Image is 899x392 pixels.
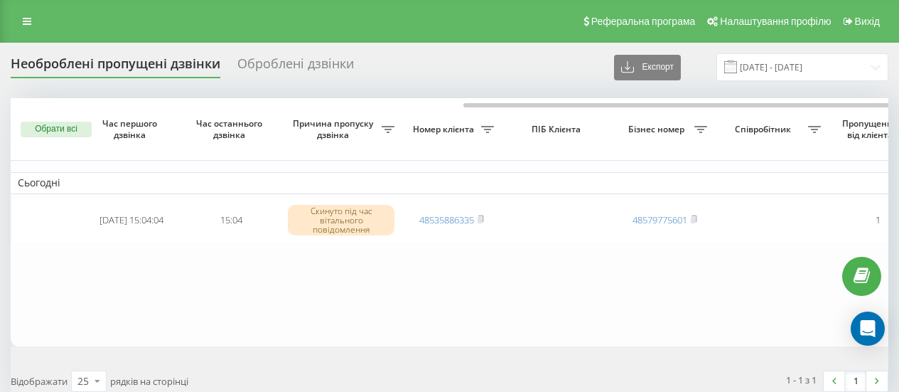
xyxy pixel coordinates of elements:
span: Вихід [855,16,880,27]
span: Час останнього дзвінка [193,118,269,140]
div: 1 - 1 з 1 [786,373,817,387]
div: Оброблені дзвінки [237,56,354,78]
button: Експорт [614,55,681,80]
div: Скинуто під час вітального повідомлення [288,205,394,236]
a: 48579775601 [632,213,687,226]
td: 15:04 [181,197,281,244]
span: Налаштування профілю [720,16,831,27]
span: Причина пропуску дзвінка [288,118,382,140]
span: Відображати [11,375,68,388]
span: Номер клієнта [409,124,481,135]
span: Бізнес номер [622,124,694,135]
button: Обрати всі [21,122,92,137]
td: [DATE] 15:04:04 [82,197,181,244]
a: 48535886335 [419,213,474,226]
span: рядків на сторінці [110,375,188,388]
div: Необроблені пропущені дзвінки [11,56,220,78]
a: 1 [845,371,866,391]
div: Open Intercom Messenger [851,312,885,346]
span: Співробітник [721,124,808,135]
span: Реферальна програма [591,16,696,27]
span: Час першого дзвінка [93,118,170,140]
span: ПІБ Клієнта [513,124,603,135]
div: 25 [77,374,89,388]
